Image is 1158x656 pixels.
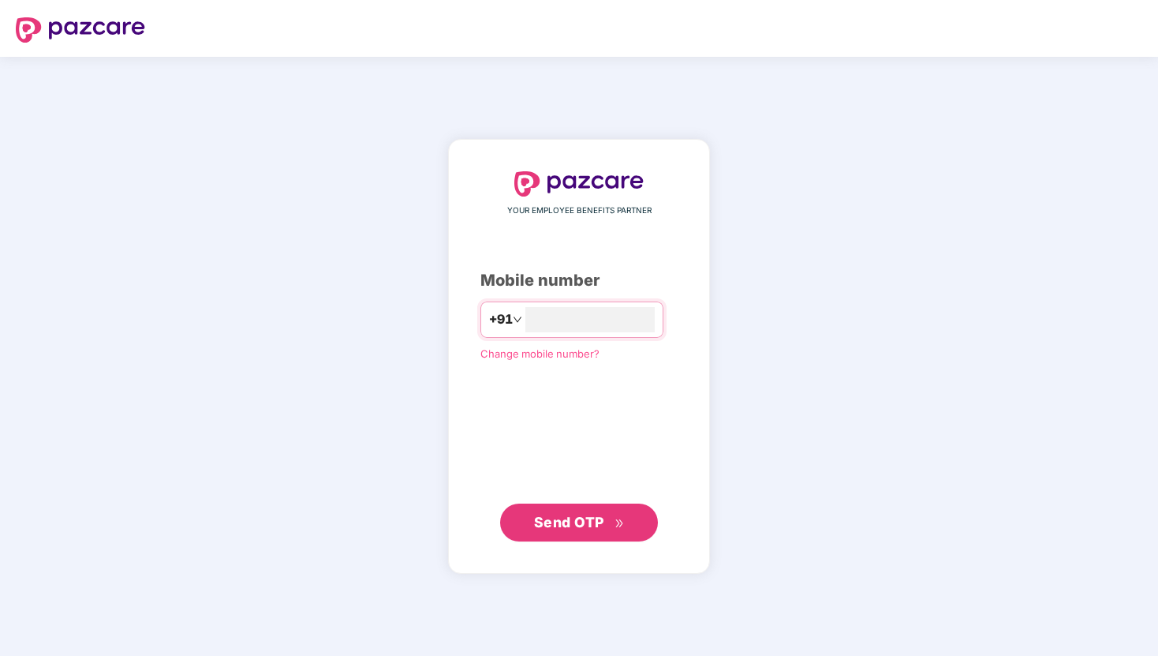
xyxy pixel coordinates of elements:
[507,204,652,217] span: YOUR EMPLOYEE BENEFITS PARTNER
[513,315,522,324] span: down
[514,171,644,197] img: logo
[534,514,604,530] span: Send OTP
[489,309,513,329] span: +91
[480,347,600,360] a: Change mobile number?
[480,268,678,293] div: Mobile number
[500,504,658,542] button: Send OTPdouble-right
[16,17,145,43] img: logo
[614,519,625,529] span: double-right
